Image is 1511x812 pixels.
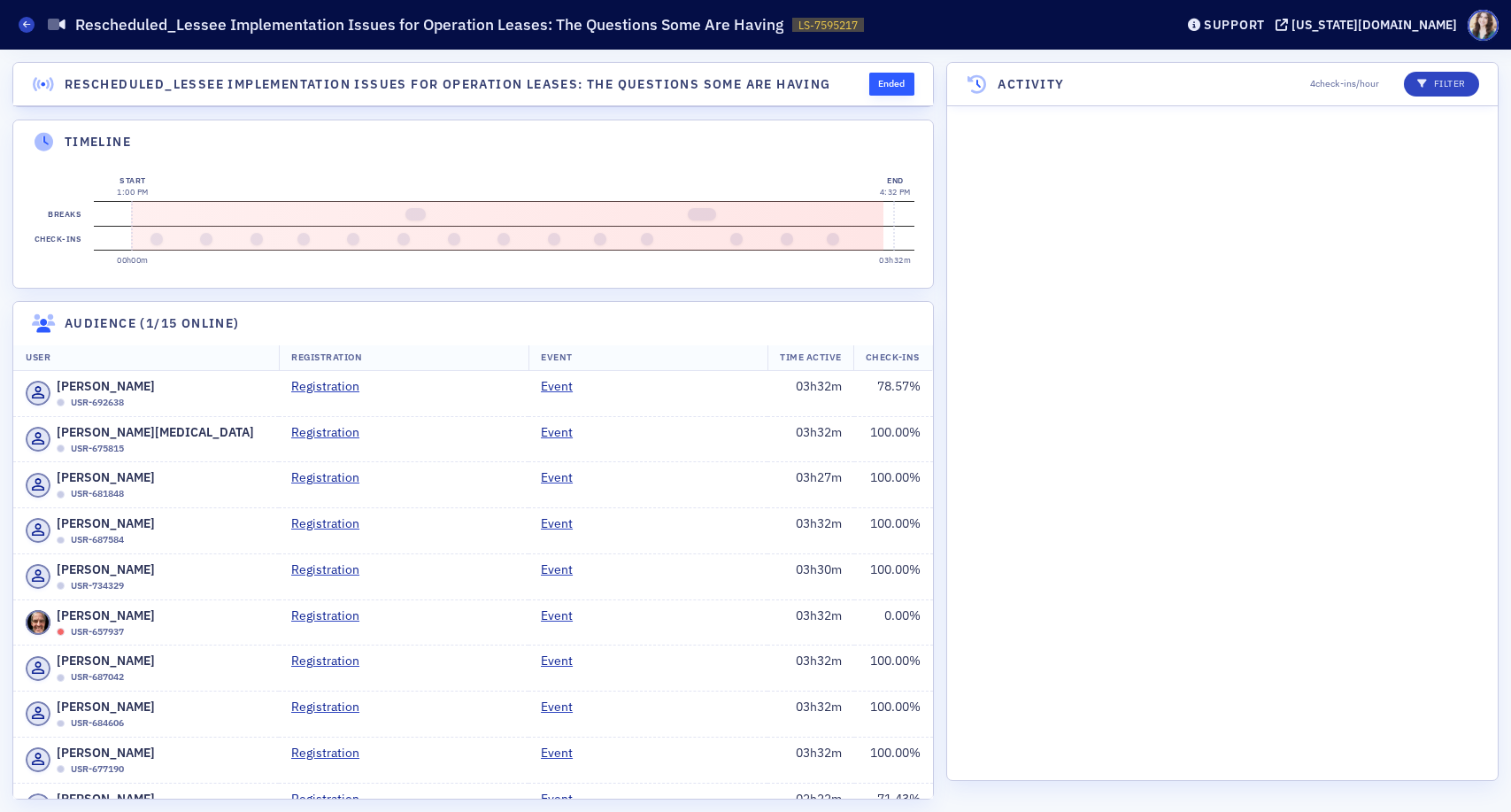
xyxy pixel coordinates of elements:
div: Offline [57,674,65,682]
th: Event [528,344,767,371]
td: 78.57 % [854,371,933,416]
span: USR-734329 [71,579,124,593]
div: End [880,174,911,187]
a: Registration [291,790,373,808]
div: Offline [57,445,65,452]
span: 4 check-ins/hour [1310,77,1379,91]
a: Registration [291,561,373,579]
td: 100.00 % [854,416,933,462]
th: Time Active [767,344,854,371]
div: Ended [869,73,914,96]
td: 100.00 % [854,462,933,508]
span: [PERSON_NAME] [57,561,155,579]
button: [US_STATE][DOMAIN_NAME] [1276,19,1463,31]
a: Registration [291,377,373,396]
span: [PERSON_NAME] [57,514,155,533]
td: 100.00 % [854,553,933,599]
td: 03h32m [767,692,854,738]
td: 0.00 % [854,599,933,646]
td: 03h27m [767,462,854,508]
td: 100.00 % [854,508,933,554]
span: [PERSON_NAME] [57,607,155,625]
a: Event [541,377,586,396]
span: LS-7595217 [798,18,858,33]
span: [PERSON_NAME] [57,652,155,670]
div: Support [1204,17,1265,33]
div: Offline [57,537,65,545]
h4: Audience (1/15 online) [65,314,240,333]
label: Check-ins [31,227,84,251]
a: Registration [291,652,373,670]
td: 100.00 % [854,692,933,738]
div: Offline [57,720,65,728]
a: Event [541,790,586,808]
span: USR-681848 [71,487,124,501]
a: Event [541,468,586,487]
span: [PERSON_NAME] [57,468,155,487]
td: 100.00 % [854,737,933,783]
label: Breaks [45,202,85,227]
span: USR-687584 [71,533,124,547]
a: Event [541,744,586,762]
span: USR-677190 [71,762,124,777]
h1: Rescheduled_Lessee Implementation Issues for Operation Leases: The Questions Some Are Having [75,14,783,35]
span: USR-692638 [71,396,124,410]
td: 03h32m [767,371,854,416]
div: Offline [57,765,65,773]
span: USR-657937 [71,625,124,639]
span: USR-687042 [71,670,124,684]
a: Registration [291,468,373,487]
h4: Activity [998,75,1064,94]
time: 1:00 PM [117,187,148,197]
time: 00h00m [117,255,149,265]
td: 03h32m [767,508,854,554]
a: Event [541,514,586,533]
a: Event [541,652,586,670]
a: Registration [291,744,373,762]
th: User [13,344,279,371]
td: 03h32m [767,646,854,692]
span: USR-684606 [71,716,124,731]
span: [PERSON_NAME] [57,377,155,396]
th: Registration [279,344,528,371]
span: [PERSON_NAME] [57,698,155,716]
div: Offline [57,491,65,499]
h4: Rescheduled_Lessee Implementation Issues for Operation Leases: The Questions Some Are Having [65,75,831,94]
td: 03h32m [767,416,854,462]
div: Start [117,174,148,187]
td: 03h32m [767,599,854,646]
a: Event [541,698,586,716]
p: Filter [1417,77,1466,91]
td: 100.00 % [854,646,933,692]
span: [PERSON_NAME] [57,744,155,762]
h4: Timeline [65,133,131,151]
td: 03h32m [767,737,854,783]
a: Registration [291,514,373,533]
span: USR-675815 [71,442,124,456]
span: Profile [1468,10,1499,41]
a: Event [541,561,586,579]
button: Filter [1404,72,1479,97]
a: Event [541,423,586,442]
time: 4:32 PM [880,187,911,197]
div: Offline [57,582,65,590]
a: Registration [291,423,373,442]
div: Error [57,628,65,636]
a: Registration [291,698,373,716]
a: Event [541,607,586,625]
div: [US_STATE][DOMAIN_NAME] [1291,17,1457,33]
span: [PERSON_NAME] [57,790,155,808]
time: 03h32m [879,255,911,265]
th: Check-Ins [853,344,932,371]
span: [PERSON_NAME][MEDICAL_DATA] [57,423,254,442]
td: 03h30m [767,553,854,599]
a: Registration [291,607,373,625]
div: Offline [57,398,65,406]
